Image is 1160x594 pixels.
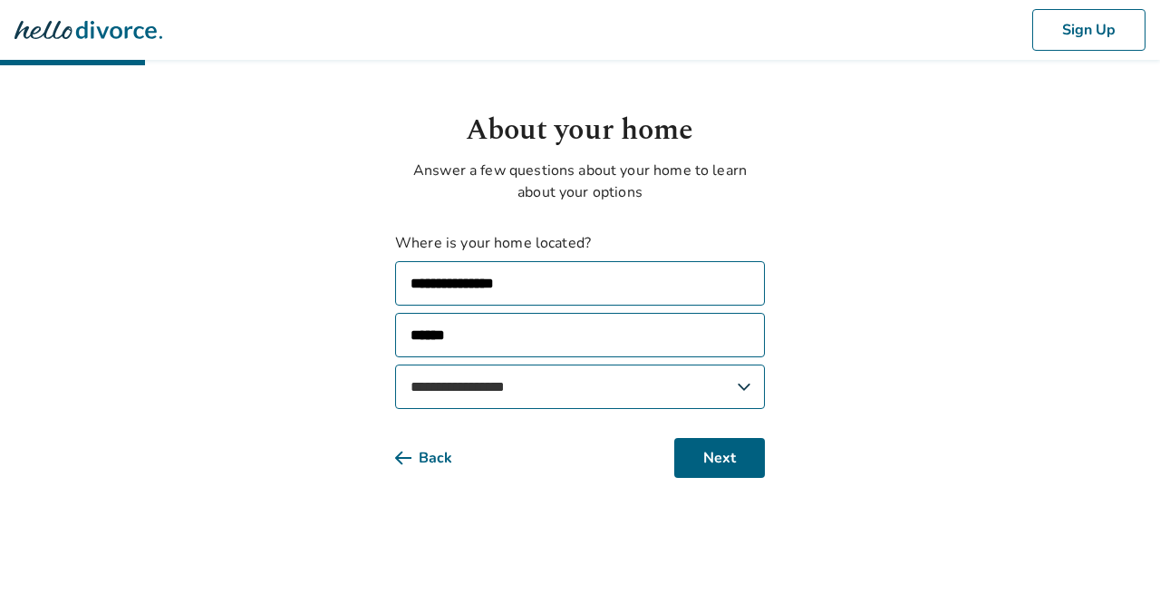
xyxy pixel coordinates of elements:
p: Answer a few questions about your home to learn about your options [395,160,765,203]
button: Next [674,438,765,478]
h1: About your home [395,109,765,152]
iframe: Chat Widget [1069,507,1160,594]
label: Where is your home located? [395,232,765,254]
button: Sign Up [1032,9,1145,51]
button: Back [395,438,481,478]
